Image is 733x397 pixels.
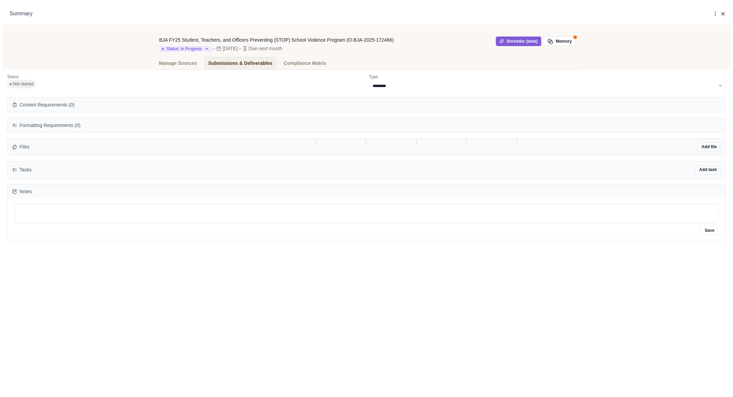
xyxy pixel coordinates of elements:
[159,37,394,44] div: BJA FY25 Student, Teachers, and Officers Preventing (STOP) School Violence Program (O-BJA-2025-17...
[213,45,215,52] div: –
[13,81,34,87] span: Not started
[701,226,718,235] button: Save
[284,57,326,69] div: Compliance Matrix
[496,37,541,46] button: Shredder (beta)
[369,74,726,80] p: Type
[222,45,238,52] div: [DATE]
[695,165,721,175] button: Add task
[19,166,32,173] span: Tasks
[19,143,30,151] span: Files
[19,101,74,109] span: Content Requirements ( 0 )
[7,74,364,80] p: Status
[19,188,32,195] span: Notes
[19,122,81,129] span: Formatting Requirements ( 0 )
[239,45,242,52] div: –
[544,37,576,46] button: Memory
[248,45,282,52] div: Due next month
[698,142,721,152] button: Add file
[162,46,202,52] div: Status: In Progress
[159,57,197,69] div: Manage Sources
[208,57,272,69] div: Submissions & Deliverables
[10,10,706,18] div: Summary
